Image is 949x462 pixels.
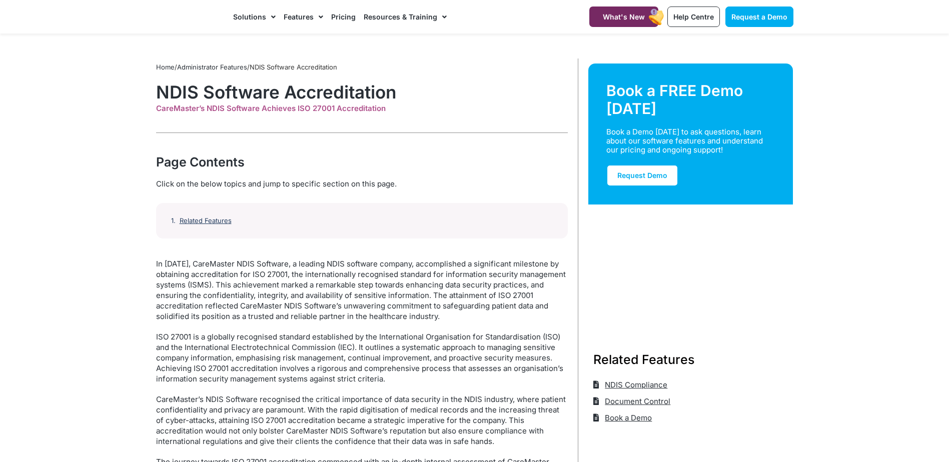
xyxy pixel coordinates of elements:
[617,171,667,179] span: Request Demo
[593,376,668,393] a: NDIS Compliance
[602,409,652,426] span: Book a Demo
[180,217,232,225] a: Related Features
[667,6,720,27] a: Help Centre
[725,6,793,27] a: Request a Demo
[602,393,670,409] span: Document Control
[156,394,568,446] p: CareMaster’s NDIS Software recognised the critical importance of data security in the NDIS indust...
[156,153,568,171] div: Page Contents
[593,393,671,409] a: Document Control
[156,9,224,24] img: CareMaster Logo
[156,63,175,71] a: Home
[156,331,568,384] p: ISO 27001 is a globally recognised standard established by the International Organisation for Sta...
[603,12,645,21] span: What's New
[588,204,793,326] img: Support Worker and NDIS Participant out for a coffee.
[156,104,568,113] div: CareMaster’s NDIS Software Achieves ISO 27001 Accreditation
[156,81,568,102] h1: NDIS Software Accreditation
[156,258,568,321] p: In [DATE], CareMaster NDIS Software, a leading NDIS software company, accomplished a significant ...
[602,376,667,393] span: NDIS Compliance
[156,178,568,189] div: Click on the below topics and jump to specific section on this page.
[593,409,652,426] a: Book a Demo
[589,6,658,27] a: What's New
[156,63,337,71] span: / /
[177,63,247,71] a: Administrator Features
[250,63,337,71] span: NDIS Software Accreditation
[593,350,788,368] h3: Related Features
[673,12,714,21] span: Help Centre
[731,12,787,21] span: Request a Demo
[606,81,775,117] div: Book a FREE Demo [DATE]
[606,164,678,186] a: Request Demo
[606,127,763,154] div: Book a Demo [DATE] to ask questions, learn about our software features and understand our pricing...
